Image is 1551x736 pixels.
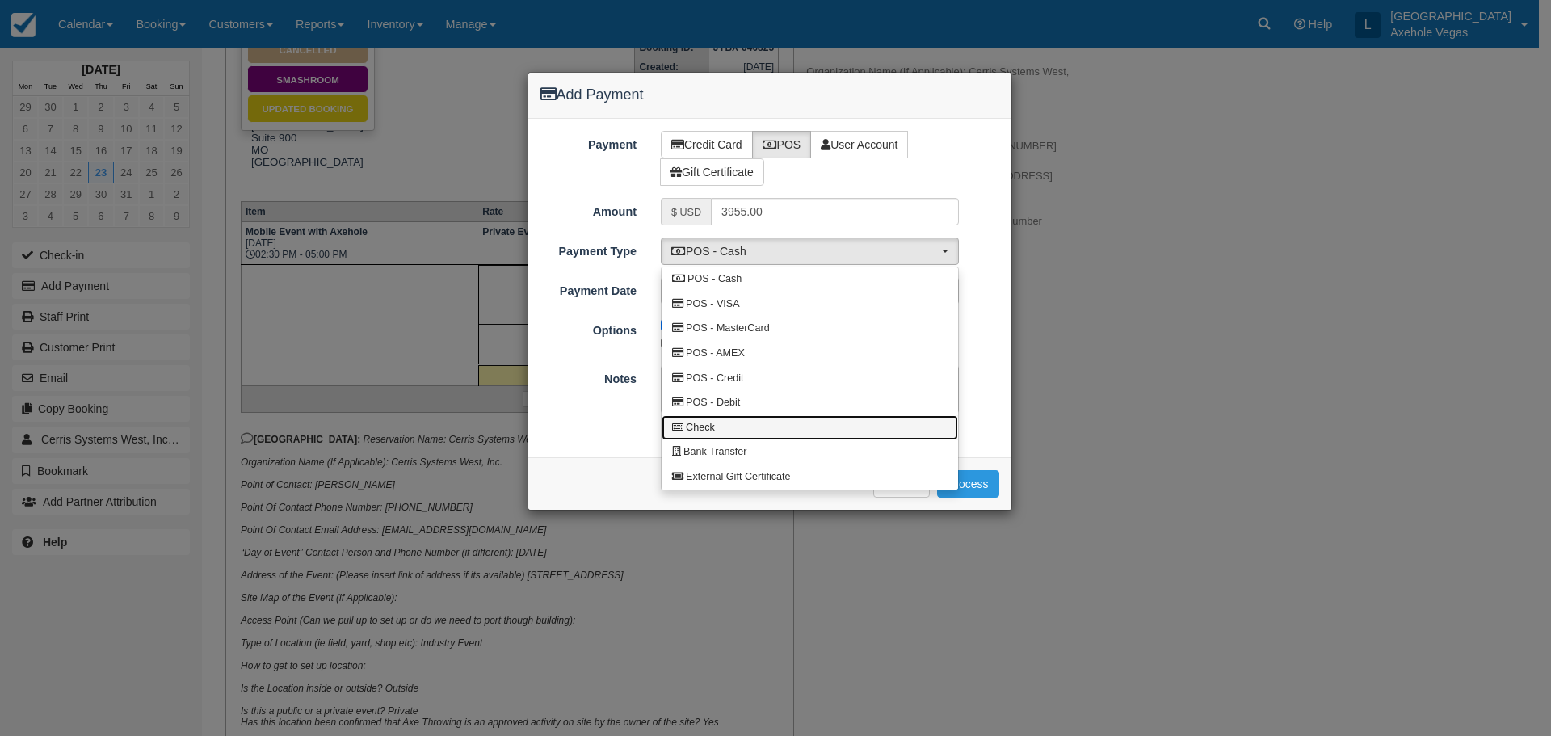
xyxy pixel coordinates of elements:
label: Payment Type [528,238,649,260]
span: External Gift Certificate [686,470,790,485]
span: POS - Credit [686,372,743,386]
span: POS - MasterCard [686,322,770,336]
input: Valid amount required. [711,198,959,225]
span: POS - Cash [671,243,938,259]
span: POS - AMEX [686,347,745,361]
h4: Add Payment [540,85,999,106]
button: POS - Cash [661,238,959,265]
span: POS - Cash [687,272,742,287]
label: Notes [528,365,649,388]
label: Gift Certificate [660,158,764,186]
button: Process [937,470,999,498]
span: Bank Transfer [683,445,746,460]
label: User Account [810,131,908,158]
small: $ USD [671,207,701,218]
label: Options [528,317,649,339]
label: Credit Card [661,131,753,158]
span: Check [686,421,715,435]
span: POS - VISA [686,297,740,312]
label: POS [752,131,812,158]
label: Payment Date [528,277,649,300]
label: Amount [528,198,649,221]
span: POS - Debit [686,396,740,410]
label: Payment [528,131,649,154]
